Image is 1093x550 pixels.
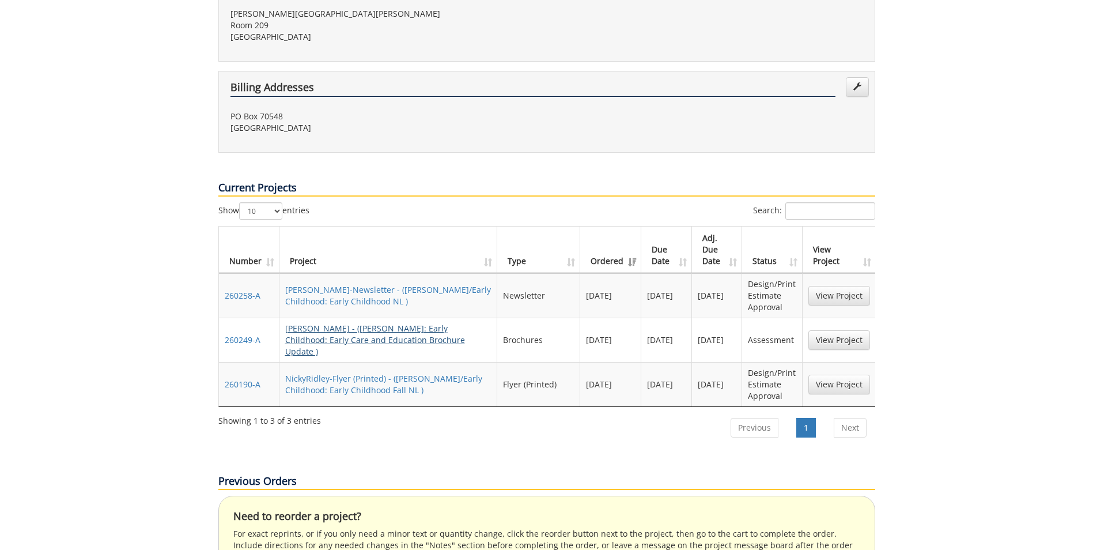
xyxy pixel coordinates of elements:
[233,511,860,522] h4: Need to reorder a project?
[225,334,260,345] a: 260249-A
[219,227,279,273] th: Number: activate to sort column ascending
[641,273,692,318] td: [DATE]
[692,227,743,273] th: Adj. Due Date: activate to sort column ascending
[742,318,802,362] td: Assessment
[641,318,692,362] td: [DATE]
[230,82,835,97] h4: Billing Addresses
[239,202,282,220] select: Showentries
[230,111,538,122] p: PO Box 70548
[285,323,465,357] a: [PERSON_NAME] - ([PERSON_NAME]: Early Childhood: Early Care and Education Brochure Update )
[808,375,870,394] a: View Project
[808,330,870,350] a: View Project
[497,227,580,273] th: Type: activate to sort column ascending
[641,362,692,406] td: [DATE]
[230,20,538,31] p: Room 209
[497,362,580,406] td: Flyer (Printed)
[285,284,491,307] a: [PERSON_NAME]-Newsletter - ([PERSON_NAME]/Early Childhood: Early Childhood NL )
[580,362,641,406] td: [DATE]
[796,418,816,438] a: 1
[731,418,778,438] a: Previous
[742,227,802,273] th: Status: activate to sort column ascending
[580,273,641,318] td: [DATE]
[225,290,260,301] a: 260258-A
[742,362,802,406] td: Design/Print Estimate Approval
[846,77,869,97] a: Edit Addresses
[497,318,580,362] td: Brochures
[218,474,875,490] p: Previous Orders
[753,202,875,220] label: Search:
[218,202,309,220] label: Show entries
[808,286,870,306] a: View Project
[225,379,260,390] a: 260190-A
[803,227,876,273] th: View Project: activate to sort column ascending
[742,273,802,318] td: Design/Print Estimate Approval
[692,362,743,406] td: [DATE]
[497,273,580,318] td: Newsletter
[285,373,482,395] a: NickyRidley-Flyer (Printed) - ([PERSON_NAME]/Early Childhood: Early Childhood Fall NL )
[230,122,538,134] p: [GEOGRAPHIC_DATA]
[580,227,641,273] th: Ordered: activate to sort column ascending
[230,8,538,20] p: [PERSON_NAME][GEOGRAPHIC_DATA][PERSON_NAME]
[834,418,867,438] a: Next
[692,318,743,362] td: [DATE]
[580,318,641,362] td: [DATE]
[230,31,538,43] p: [GEOGRAPHIC_DATA]
[279,227,498,273] th: Project: activate to sort column ascending
[785,202,875,220] input: Search:
[218,180,875,197] p: Current Projects
[641,227,692,273] th: Due Date: activate to sort column ascending
[218,410,321,427] div: Showing 1 to 3 of 3 entries
[692,273,743,318] td: [DATE]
